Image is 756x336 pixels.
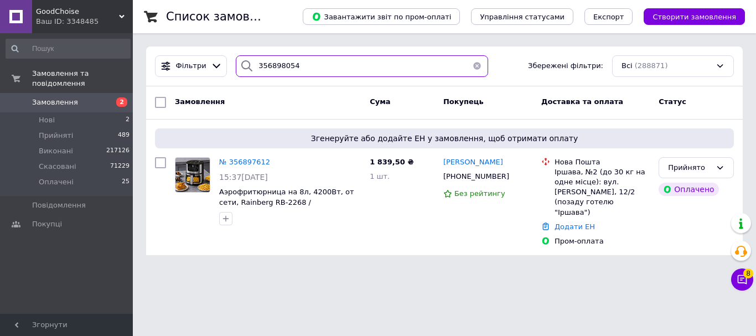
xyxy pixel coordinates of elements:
[303,8,460,25] button: Завантажити звіт по пром-оплаті
[644,8,745,25] button: Створити замовлення
[443,97,484,106] span: Покупець
[370,97,390,106] span: Cума
[312,12,451,22] span: Завантажити звіт по пром-оплаті
[126,115,130,125] span: 2
[36,17,133,27] div: Ваш ID: 3348485
[32,219,62,229] span: Покупці
[635,61,668,70] span: (288871)
[175,158,210,192] img: Фото товару
[159,133,729,144] span: Згенеруйте або додайте ЕН у замовлення, щоб отримати оплату
[593,13,624,21] span: Експорт
[480,13,565,21] span: Управління статусами
[118,131,130,141] span: 489
[116,97,127,107] span: 2
[622,61,633,71] span: Всі
[454,189,505,198] span: Без рейтингу
[731,268,753,291] button: Чат з покупцем8
[219,158,270,166] a: № 356897612
[528,61,603,71] span: Збережені фільтри:
[668,162,711,174] div: Прийнято
[659,97,686,106] span: Статус
[555,157,650,167] div: Нова Пошта
[122,177,130,187] span: 25
[39,162,76,172] span: Скасовані
[633,12,745,20] a: Створити замовлення
[443,158,503,166] span: [PERSON_NAME]
[555,167,650,218] div: Іршава, №2 (до 30 кг на одне місце): вул. [PERSON_NAME], 12/2 (позаду готелю "Іршава")
[6,39,131,59] input: Пошук
[39,146,73,156] span: Виконані
[541,97,623,106] span: Доставка та оплата
[653,13,736,21] span: Створити замовлення
[555,223,595,231] a: Додати ЕН
[236,55,488,77] input: Пошук за номером замовлення, ПІБ покупця, номером телефону, Email, номером накладної
[466,55,488,77] button: Очистить
[36,7,119,17] span: GoodChoise
[166,10,278,23] h1: Список замовлень
[555,236,650,246] div: Пром-оплата
[370,172,390,180] span: 1 шт.
[39,131,73,141] span: Прийняті
[443,172,509,180] span: [PHONE_NUMBER]
[584,8,633,25] button: Експорт
[32,200,86,210] span: Повідомлення
[659,183,718,196] div: Оплачено
[39,115,55,125] span: Нові
[32,97,78,107] span: Замовлення
[110,162,130,172] span: 71229
[39,177,74,187] span: Оплачені
[443,157,503,168] a: [PERSON_NAME]
[219,188,354,227] a: Аэрофритюрница на 8л, 4200Вт, от сети, Rainberg RB-2268 / Фритюрница без масла / Мультипечь
[743,268,753,278] span: 8
[175,97,225,106] span: Замовлення
[32,69,133,89] span: Замовлення та повідомлення
[176,61,206,71] span: Фільтри
[106,146,130,156] span: 217126
[370,158,413,166] span: 1 839,50 ₴
[471,8,573,25] button: Управління статусами
[175,157,210,193] a: Фото товару
[219,173,268,182] span: 15:37[DATE]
